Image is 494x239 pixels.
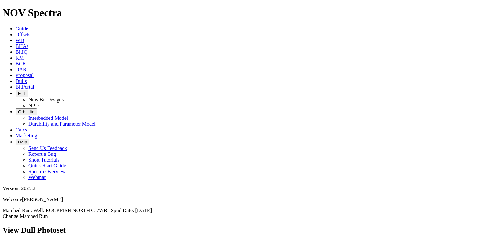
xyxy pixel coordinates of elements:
span: Matched Run: [3,208,32,213]
a: Marketing [16,133,37,138]
a: KM [16,55,24,61]
button: FTT [16,90,28,97]
h2: View Dull Photoset [3,226,491,234]
a: Change Matched Run [3,213,48,219]
a: Dulls [16,78,27,84]
span: [PERSON_NAME] [22,197,63,202]
a: BCR [16,61,26,66]
h1: NOV Spectra [3,7,491,19]
a: Report a Bug [28,151,56,157]
a: BHAs [16,43,28,49]
a: New Bit Designs [28,97,64,102]
a: Guide [16,26,28,31]
a: Short Tutorials [28,157,59,163]
a: Quick Start Guide [28,163,66,168]
a: Webinar [28,175,46,180]
button: Help [16,139,29,145]
a: WD [16,38,24,43]
a: Interbedded Model [28,115,68,121]
a: Proposal [16,73,34,78]
span: Well: ROCKFISH NORTH G 7WB | Spud Date: [DATE] [33,208,152,213]
span: OrbitLite [18,109,34,114]
a: Spectra Overview [28,169,66,174]
a: Durability and Parameter Model [28,121,96,127]
a: OAR [16,67,27,72]
a: BitPortal [16,84,34,90]
span: FTT [18,91,26,96]
a: Send Us Feedback [28,145,67,151]
a: Offsets [16,32,30,37]
span: Help [18,140,27,144]
button: OrbitLite [16,108,37,115]
a: NPD [28,103,39,108]
div: Version: 2025.2 [3,186,491,191]
a: BitIQ [16,49,27,55]
a: Calcs [16,127,27,132]
p: Welcome [3,197,491,202]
